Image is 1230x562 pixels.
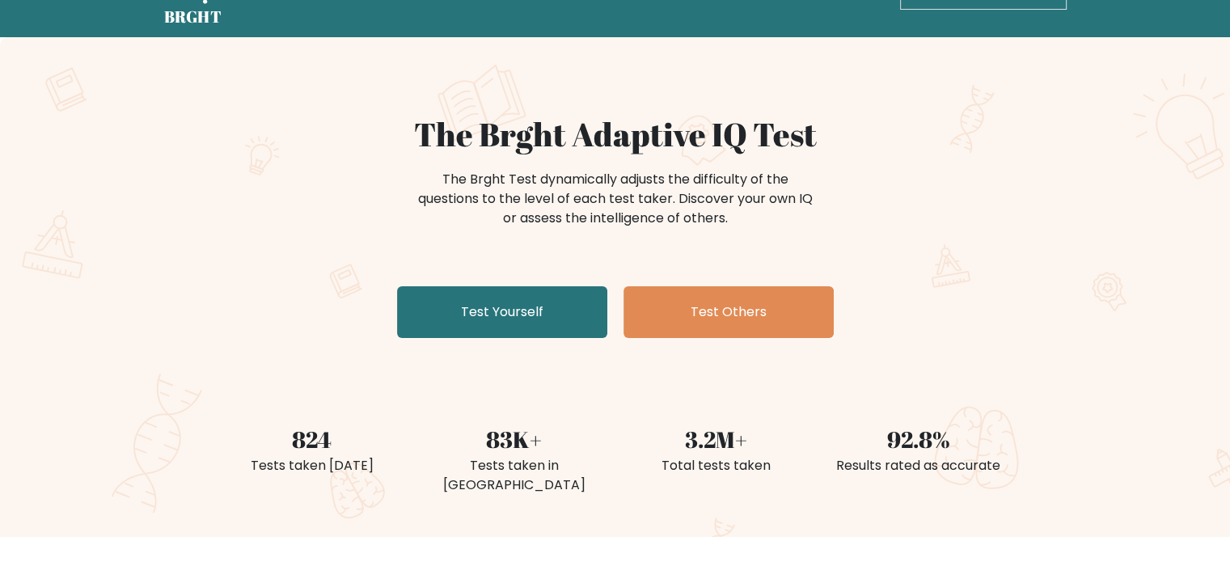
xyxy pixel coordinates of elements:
div: Tests taken [DATE] [221,456,404,475]
div: 824 [221,422,404,456]
div: The Brght Test dynamically adjusts the difficulty of the questions to the level of each test take... [413,170,818,228]
div: Total tests taken [625,456,808,475]
h1: The Brght Adaptive IQ Test [221,115,1010,154]
div: Results rated as accurate [827,456,1010,475]
div: 83K+ [423,422,606,456]
a: Test Others [623,286,834,338]
h5: BRGHT [164,7,222,27]
div: Tests taken in [GEOGRAPHIC_DATA] [423,456,606,495]
div: 3.2M+ [625,422,808,456]
a: Test Yourself [397,286,607,338]
div: 92.8% [827,422,1010,456]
